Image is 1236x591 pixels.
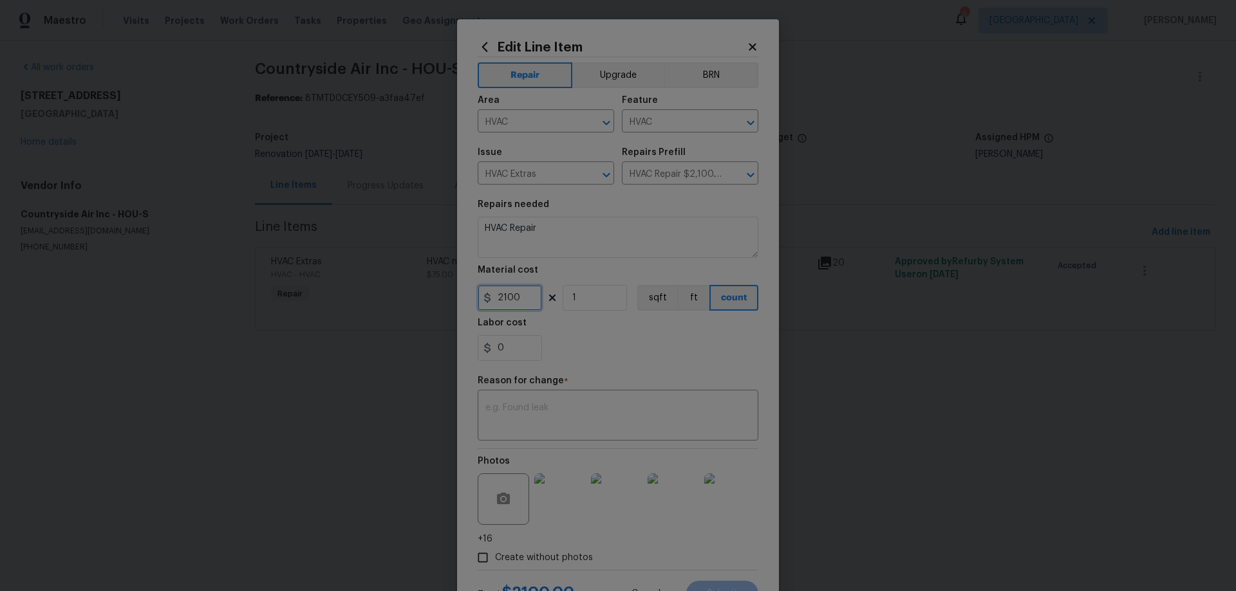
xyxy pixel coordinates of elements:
[478,376,564,385] h5: Reason for change
[622,148,686,157] h5: Repairs Prefill
[742,114,760,132] button: Open
[597,114,615,132] button: Open
[478,266,538,275] h5: Material cost
[677,285,709,311] button: ft
[478,62,572,88] button: Repair
[478,318,527,327] h5: Labor cost
[637,285,677,311] button: sqft
[478,96,500,105] h5: Area
[742,166,760,184] button: Open
[495,551,593,565] span: Create without photos
[622,96,658,105] h5: Feature
[597,166,615,184] button: Open
[478,532,492,545] span: +16
[478,40,747,54] h2: Edit Line Item
[572,62,664,88] button: Upgrade
[478,200,549,209] h5: Repairs needed
[664,62,758,88] button: BRN
[478,217,758,258] textarea: HVAC Repair
[709,285,758,311] button: count
[478,148,502,157] h5: Issue
[478,457,510,466] h5: Photos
